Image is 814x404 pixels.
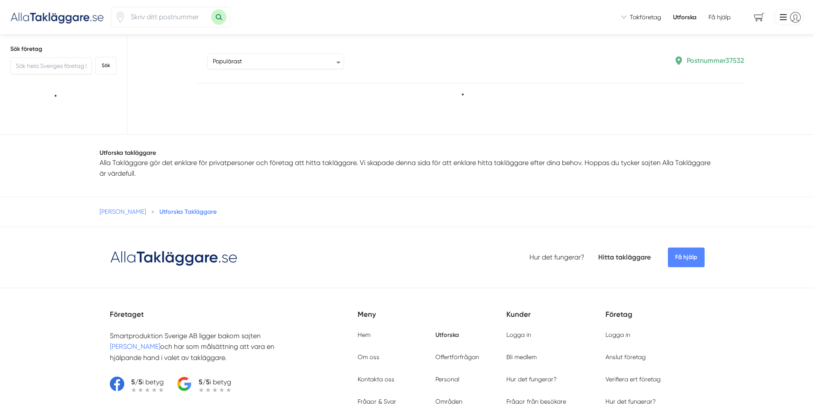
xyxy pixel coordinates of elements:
a: Logga in [506,331,531,338]
p: i betyg [131,377,164,387]
button: Sök [95,57,117,74]
a: Utforska [673,13,696,21]
a: Hur det fungerar? [529,253,585,261]
img: Logotyp Alla Takläggare [110,248,238,267]
a: [PERSON_NAME] [110,342,160,351]
a: Logga in [605,331,630,338]
a: Om oss [358,354,379,360]
p: Postnummer 37532 [687,55,744,66]
a: 5/5i betyg [177,377,231,392]
a: Personal [435,376,459,383]
span: » [151,207,154,216]
h5: Företaget [110,309,358,330]
button: Sök med postnummer [211,9,226,25]
a: Verifiera ert företag [605,376,661,383]
h5: Företag [605,309,705,330]
span: navigation-cart [748,10,770,25]
a: [PERSON_NAME] [100,208,146,215]
a: 5/5i betyg [110,377,164,392]
h5: Sök företag [10,45,117,53]
a: Anslut företag [605,354,646,360]
a: Hem [358,331,370,338]
span: Få hjälp [668,248,705,267]
h5: Kunder [506,309,605,330]
a: Offertförfrågan [435,354,479,360]
p: i betyg [199,377,231,387]
a: Kontakta oss [358,376,394,383]
a: Hur det fungerar? [506,376,557,383]
img: Alla Takläggare [10,10,104,24]
a: Hitta takläggare [598,253,651,261]
h5: Meny [358,309,506,330]
p: Alla Takläggare gör det enklare för privatpersoner och företag att hitta takläggare. Vi skapade d... [100,157,715,179]
p: Smartproduktion Sverige AB ligger bakom sajten och har som målsättning att vara en hjälpande hand... [110,330,301,363]
a: Bli medlem [506,354,537,360]
span: Klicka för att använda din position. [115,12,126,23]
svg: Pin / Karta [115,12,126,23]
input: Skriv ditt postnummer [126,7,211,27]
nav: Breadcrumb [100,207,715,216]
strong: 5/5 [199,378,210,386]
a: Utforska Takläggare [159,208,217,215]
span: Få hjälp [708,13,731,21]
a: Utforska [435,331,459,339]
input: Sök hela Sveriges företag här... [10,57,92,74]
h1: Utforska takläggare [100,148,715,157]
strong: 5/5 [131,378,142,386]
span: Takföretag [630,13,661,21]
